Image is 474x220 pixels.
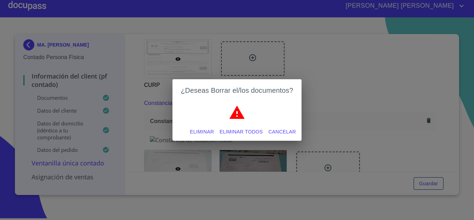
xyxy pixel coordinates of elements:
button: Eliminar [187,125,217,138]
button: Cancelar [266,125,299,138]
button: Eliminar todos [217,125,266,138]
span: Eliminar todos [220,128,263,136]
span: Eliminar [190,128,214,136]
h2: ¿Deseas Borrar el/los documentos? [181,85,293,96]
span: Cancelar [269,128,296,136]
